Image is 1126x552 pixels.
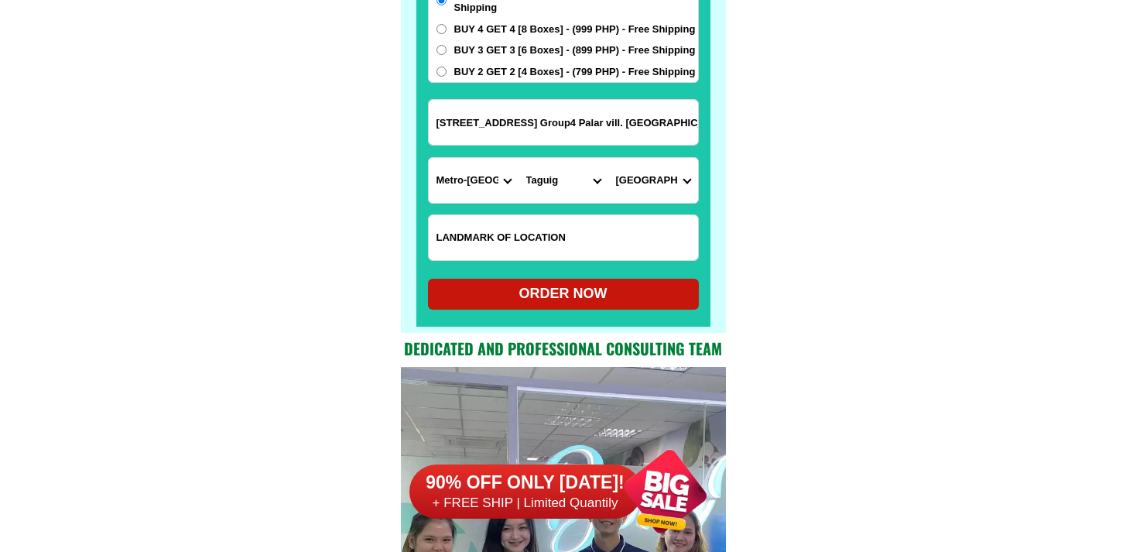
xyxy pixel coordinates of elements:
[428,283,699,304] div: ORDER NOW
[429,158,519,203] select: Select province
[429,215,698,260] input: Input LANDMARKOFLOCATION
[409,471,642,495] h6: 90% OFF ONLY [DATE]!
[608,158,698,203] select: Select commune
[454,43,696,58] span: BUY 3 GET 3 [6 Boxes] - (899 PHP) - Free Shipping
[436,67,447,77] input: BUY 2 GET 2 [4 Boxes] - (799 PHP) - Free Shipping
[454,22,696,37] span: BUY 4 GET 4 [8 Boxes] - (999 PHP) - Free Shipping
[436,24,447,34] input: BUY 4 GET 4 [8 Boxes] - (999 PHP) - Free Shipping
[436,45,447,55] input: BUY 3 GET 3 [6 Boxes] - (899 PHP) - Free Shipping
[519,158,608,203] select: Select district
[429,100,698,145] input: Input address
[401,337,726,360] h2: Dedicated and professional consulting team
[409,495,642,512] h6: + FREE SHIP | Limited Quantily
[454,64,696,80] span: BUY 2 GET 2 [4 Boxes] - (799 PHP) - Free Shipping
